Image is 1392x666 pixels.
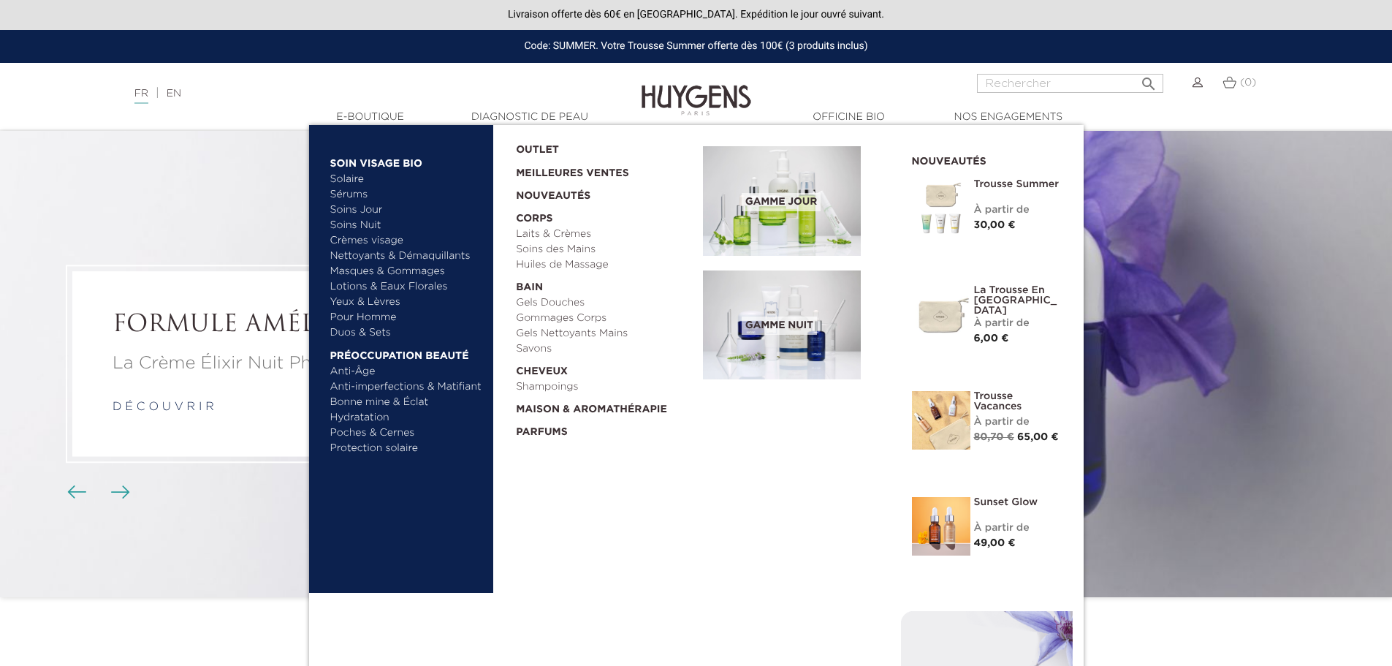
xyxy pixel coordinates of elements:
[330,148,483,172] a: Soin Visage Bio
[1240,77,1256,88] span: (0)
[974,316,1062,331] div: À partir de
[113,351,421,377] p: La Crème Élixir Nuit Phyto-Rétinol
[330,441,483,456] a: Protection solaire
[113,402,214,414] a: d é c o u v r i r
[1136,69,1162,89] button: 
[330,233,483,249] a: Crèmes visage
[977,74,1163,93] input: Rechercher
[516,242,693,257] a: Soins des Mains
[974,285,1062,316] a: La Trousse en [GEOGRAPHIC_DATA]
[127,85,569,102] div: |
[330,172,483,187] a: Solaire
[330,341,483,364] a: Préoccupation beauté
[330,279,483,295] a: Lotions & Eaux Florales
[912,179,970,238] img: Trousse Summer
[742,317,817,335] span: Gamme nuit
[974,179,1062,189] a: Trousse Summer
[974,391,1062,412] a: Trousse Vacances
[330,203,483,218] a: Soins Jour
[330,425,483,441] a: Poches & Cernes
[642,61,751,118] img: Huygens
[330,410,483,425] a: Hydratation
[516,357,693,379] a: Cheveux
[912,391,970,450] img: La Trousse vacances
[703,146,890,256] a: Gamme jour
[516,135,680,158] a: OUTLET
[974,333,1009,344] span: 6,00 €
[1140,71,1157,88] i: 
[703,146,861,256] img: routine_jour_banner.jpg
[516,158,680,181] a: Meilleures Ventes
[330,310,483,325] a: Pour Homme
[330,249,483,264] a: Nettoyants & Démaquillants
[516,379,693,395] a: Shampoings
[703,270,861,380] img: routine_nuit_banner.jpg
[516,341,693,357] a: Savons
[330,187,483,203] a: Sérums
[516,204,693,227] a: Corps
[516,273,693,295] a: Bain
[113,311,421,339] h2: FORMULE AMÉLIORÉE
[330,364,483,379] a: Anti-Âge
[776,110,922,125] a: Officine Bio
[516,311,693,326] a: Gommages Corps
[330,379,483,395] a: Anti-imperfections & Matifiant
[974,497,1062,507] a: Sunset Glow
[974,203,1062,218] div: À partir de
[516,181,693,204] a: Nouveautés
[1017,432,1059,442] span: 65,00 €
[457,110,603,125] a: Diagnostic de peau
[912,497,970,556] img: Sunset glow- un teint éclatant
[330,295,483,310] a: Yeux & Lèvres
[742,193,821,211] span: Gamme jour
[330,325,483,341] a: Duos & Sets
[516,326,693,341] a: Gels Nettoyants Mains
[330,395,483,410] a: Bonne mine & Éclat
[974,538,1016,548] span: 49,00 €
[73,482,121,504] div: Boutons du carrousel
[330,218,470,233] a: Soins Nuit
[516,417,693,440] a: Parfums
[935,110,1081,125] a: Nos engagements
[297,110,444,125] a: E-Boutique
[516,227,693,242] a: Laits & Crèmes
[974,415,1062,430] div: À partir de
[516,257,693,273] a: Huiles de Massage
[974,521,1062,536] div: À partir de
[134,88,148,104] a: FR
[516,395,693,417] a: Maison & Aromathérapie
[912,285,970,344] img: La Trousse en Coton
[974,220,1016,230] span: 30,00 €
[167,88,181,99] a: EN
[516,295,693,311] a: Gels Douches
[703,270,890,380] a: Gamme nuit
[912,151,1062,168] h2: Nouveautés
[330,264,483,279] a: Masques & Gommages
[974,432,1014,442] span: 80,70 €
